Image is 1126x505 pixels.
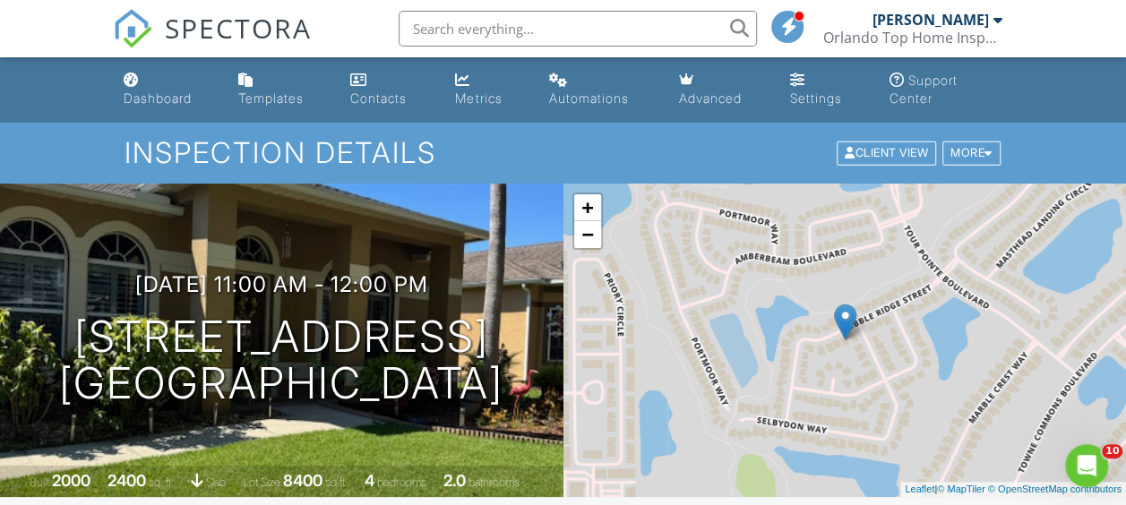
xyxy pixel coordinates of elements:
[790,90,842,106] div: Settings
[837,141,936,166] div: Client View
[942,141,1001,166] div: More
[165,9,312,47] span: SPECTORA
[125,137,1002,168] h1: Inspection Details
[881,64,1010,116] a: Support Center
[107,471,146,490] div: 2400
[206,475,226,489] span: slab
[325,475,348,489] span: sq.ft.
[574,221,601,248] a: Zoom out
[350,90,407,106] div: Contacts
[343,64,434,116] a: Contacts
[549,90,629,106] div: Automations
[243,475,280,489] span: Lot Size
[59,313,503,408] h1: [STREET_ADDRESS] [GEOGRAPHIC_DATA]
[905,484,934,494] a: Leaflet
[124,90,192,106] div: Dashboard
[988,484,1122,494] a: © OpenStreetMap contributors
[783,64,867,116] a: Settings
[377,475,426,489] span: bedrooms
[455,90,502,106] div: Metrics
[116,64,217,116] a: Dashboard
[113,24,312,62] a: SPECTORA
[399,11,757,47] input: Search everything...
[52,471,90,490] div: 2000
[835,145,941,158] a: Client View
[135,272,428,296] h3: [DATE] 11:00 am - 12:00 pm
[672,64,769,116] a: Advanced
[1102,444,1122,458] span: 10
[30,475,49,489] span: Built
[937,484,985,494] a: © MapTiler
[238,90,304,106] div: Templates
[679,90,742,106] div: Advanced
[889,73,957,106] div: Support Center
[468,475,520,489] span: bathrooms
[231,64,329,116] a: Templates
[149,475,174,489] span: sq. ft.
[1065,444,1108,487] iframe: Intercom live chat
[443,471,466,490] div: 2.0
[113,9,152,48] img: The Best Home Inspection Software - Spectora
[872,11,988,29] div: [PERSON_NAME]
[365,471,374,490] div: 4
[900,482,1126,497] div: |
[542,64,658,116] a: Automations (Basic)
[574,194,601,221] a: Zoom in
[448,64,527,116] a: Metrics
[822,29,1001,47] div: Orlando Top Home Inspection
[283,471,322,490] div: 8400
